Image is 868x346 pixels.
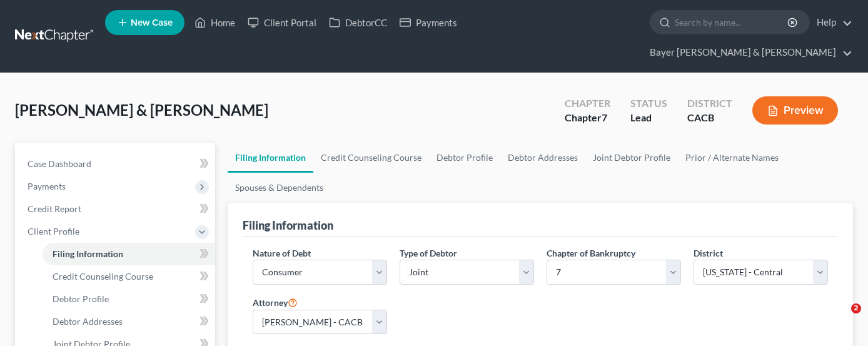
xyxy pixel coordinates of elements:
[243,218,333,233] div: Filing Information
[15,101,268,119] span: [PERSON_NAME] & [PERSON_NAME]
[565,96,610,111] div: Chapter
[429,143,500,173] a: Debtor Profile
[28,158,91,169] span: Case Dashboard
[678,143,786,173] a: Prior / Alternate Names
[228,143,313,173] a: Filing Information
[687,111,732,125] div: CACB
[323,11,393,34] a: DebtorCC
[585,143,678,173] a: Joint Debtor Profile
[43,310,215,333] a: Debtor Addresses
[241,11,323,34] a: Client Portal
[28,181,66,191] span: Payments
[500,143,585,173] a: Debtor Addresses
[825,303,855,333] iframe: Intercom live chat
[630,96,667,111] div: Status
[53,293,109,304] span: Debtor Profile
[18,153,215,175] a: Case Dashboard
[630,111,667,125] div: Lead
[313,143,429,173] a: Credit Counseling Course
[43,265,215,288] a: Credit Counseling Course
[43,288,215,310] a: Debtor Profile
[393,11,463,34] a: Payments
[547,247,635,260] label: Chapter of Bankruptcy
[643,41,852,64] a: Bayer [PERSON_NAME] & [PERSON_NAME]
[28,226,79,237] span: Client Profile
[131,18,173,28] span: New Case
[53,316,123,327] span: Debtor Addresses
[253,295,298,310] label: Attorney
[18,198,215,220] a: Credit Report
[602,111,607,123] span: 7
[228,173,331,203] a: Spouses & Dependents
[851,303,861,313] span: 2
[43,243,215,265] a: Filing Information
[28,203,81,214] span: Credit Report
[810,11,852,34] a: Help
[400,247,457,260] label: Type of Debtor
[53,248,123,259] span: Filing Information
[687,96,732,111] div: District
[694,247,723,260] label: District
[53,271,153,282] span: Credit Counseling Course
[565,111,610,125] div: Chapter
[752,96,838,125] button: Preview
[188,11,241,34] a: Home
[675,11,789,34] input: Search by name...
[253,247,311,260] label: Nature of Debt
